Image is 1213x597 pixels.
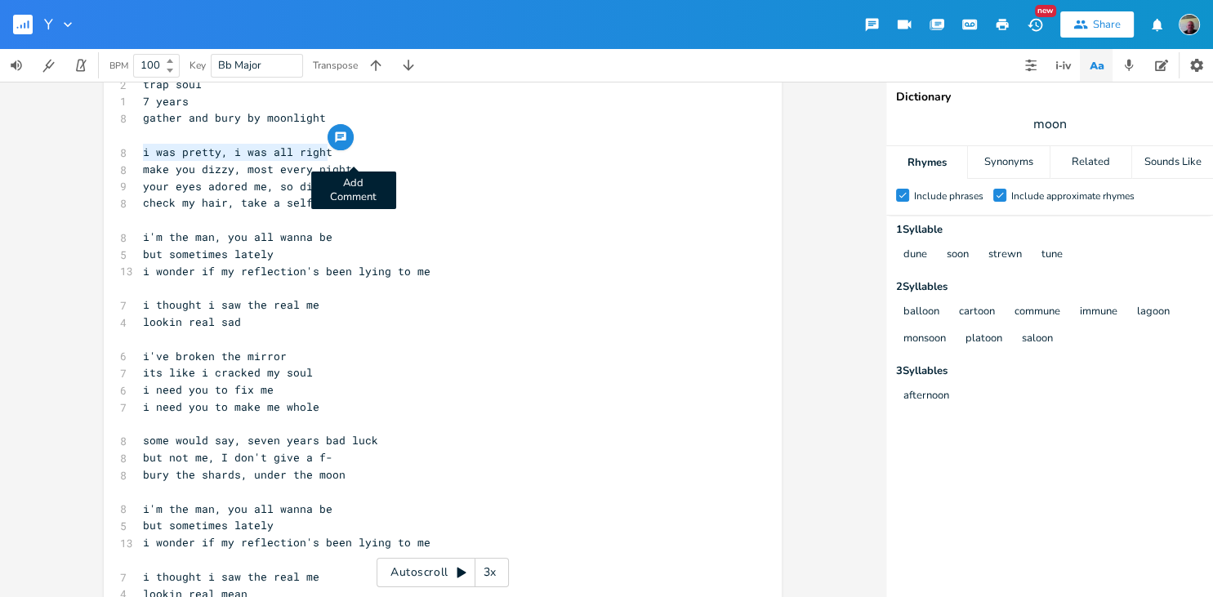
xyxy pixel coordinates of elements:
div: Sounds Like [1132,146,1213,179]
button: platoon [965,332,1002,346]
button: immune [1080,305,1117,319]
div: 3x [475,558,505,587]
button: cartoon [959,305,995,319]
div: Related [1050,146,1131,179]
span: i was pretty, i was all right [143,145,332,159]
button: balloon [903,305,939,319]
div: New [1035,5,1056,17]
span: bury the shards, under the moon [143,467,346,482]
div: 1 Syllable [896,225,1203,235]
div: Include approximate rhymes [1011,191,1135,201]
span: trap soul [143,77,202,91]
span: i need you to fix me [143,382,274,397]
span: but sometimes lately [143,518,274,532]
div: BPM [109,61,128,70]
button: soon [947,248,969,262]
span: i wonder if my reflection's been lying to me [143,264,430,278]
button: Add Comment [328,124,354,150]
span: moon [1033,115,1067,134]
span: i thought i saw the real me [143,297,319,312]
span: your eyes adored me, so did your crew [143,179,385,194]
span: but sometimes lately [143,247,274,261]
span: i'm the man, you all wanna be [143,229,332,244]
button: strewn [988,248,1022,262]
div: Rhymes [886,146,967,179]
span: but not me, I don't give a f- [143,450,332,465]
span: Bb Major [218,58,261,73]
button: tune [1041,248,1063,262]
button: commune [1015,305,1060,319]
button: Share [1060,11,1134,38]
span: i'm the man, you all wanna be [143,501,332,516]
span: i thought i saw the real me [143,569,319,584]
span: lookin real sad [143,314,241,329]
span: gather and bury by moonlight [143,110,326,125]
div: Dictionary [896,91,1203,103]
div: Include phrases [914,191,983,201]
span: i need you to make me whole [143,399,319,414]
div: 2 Syllable s [896,282,1203,292]
span: its like i cracked my soul [143,365,313,380]
span: some would say, seven years bad luck [143,433,378,448]
div: Key [190,60,206,70]
span: i've broken the mirror [143,349,287,363]
div: 3 Syllable s [896,366,1203,376]
div: Synonyms [968,146,1049,179]
div: Share [1093,17,1121,32]
button: saloon [1022,332,1053,346]
div: Autoscroll [377,558,509,587]
span: Y [44,17,53,32]
span: check my hair, take a selfie too [143,195,352,210]
button: dune [903,248,927,262]
button: lagoon [1137,305,1170,319]
span: 7 years [143,94,189,109]
button: monsoon [903,332,946,346]
span: i wonder if my reflection's been lying to me [143,535,430,550]
div: Transpose [313,60,358,70]
img: Keith Dalton [1179,14,1200,35]
button: New [1019,10,1051,39]
span: make you dizzy, most every night [143,162,352,176]
button: afternoon [903,390,949,403]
